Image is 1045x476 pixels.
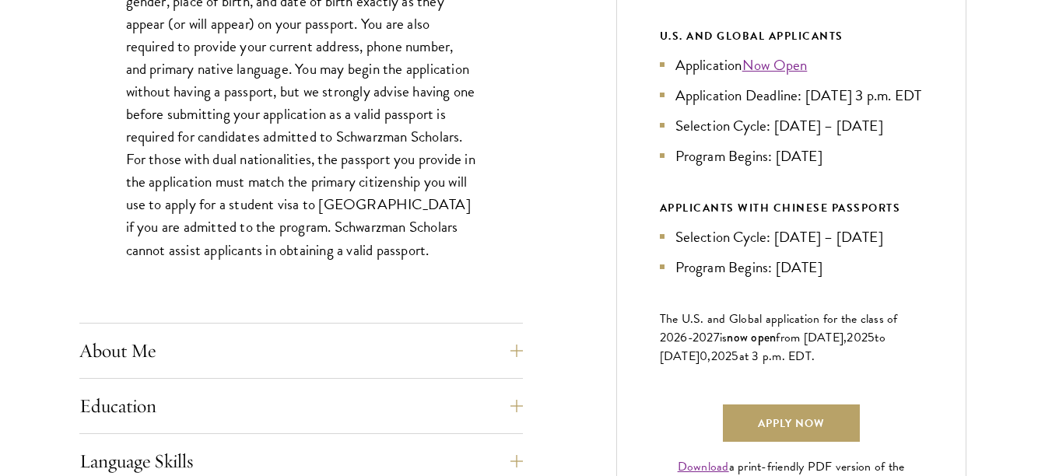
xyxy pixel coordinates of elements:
a: Now Open [742,54,808,76]
div: APPLICANTS WITH CHINESE PASSPORTS [660,198,923,218]
span: from [DATE], [776,328,847,347]
span: , [707,347,710,366]
button: About Me [79,332,523,369]
span: -202 [688,328,714,347]
span: at 3 p.m. EDT. [739,347,815,366]
li: Selection Cycle: [DATE] – [DATE] [660,114,923,137]
span: is [720,328,728,347]
li: Program Begins: [DATE] [660,256,923,278]
span: now open [727,328,776,346]
li: Selection Cycle: [DATE] – [DATE] [660,226,923,248]
span: 202 [847,328,868,347]
a: Apply Now [723,404,860,442]
li: Application [660,54,923,76]
button: Education [79,387,523,425]
span: 7 [714,328,720,347]
span: 6 [680,328,687,347]
a: Download [678,457,729,476]
span: 0 [700,347,707,366]
li: Program Begins: [DATE] [660,145,923,167]
span: The U.S. and Global application for the class of 202 [660,310,898,347]
span: 5 [868,328,875,347]
div: U.S. and Global Applicants [660,26,923,46]
span: 5 [731,347,738,366]
span: to [DATE] [660,328,885,366]
span: 202 [711,347,732,366]
li: Application Deadline: [DATE] 3 p.m. EDT [660,84,923,107]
